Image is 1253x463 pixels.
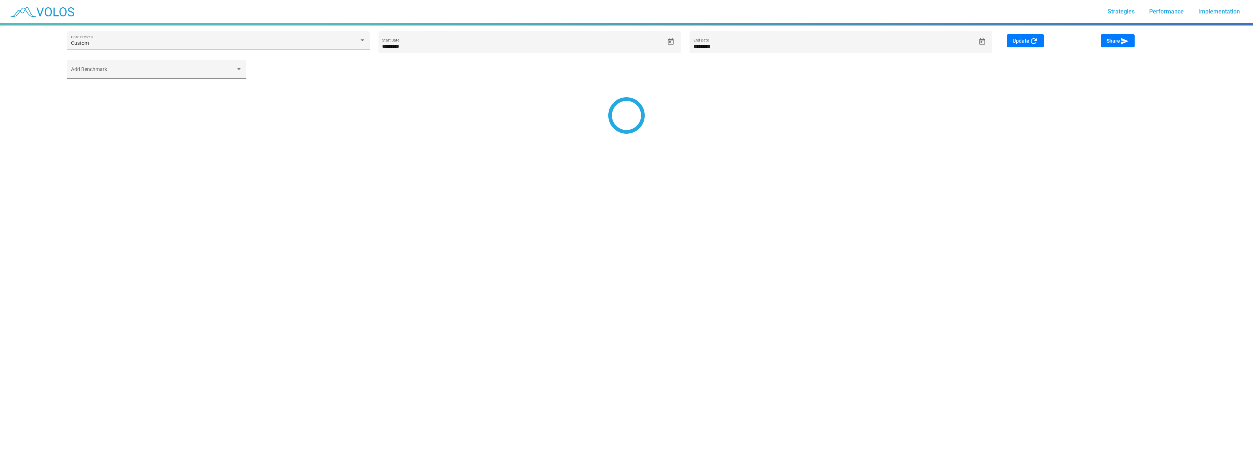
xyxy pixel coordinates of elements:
[1029,37,1038,46] mat-icon: refresh
[1143,5,1190,18] a: Performance
[1013,38,1038,44] span: Update
[1007,34,1044,47] button: Update
[1108,8,1135,15] span: Strategies
[1120,37,1129,46] mat-icon: send
[1101,34,1135,47] button: Share
[1102,5,1140,18] a: Strategies
[71,40,89,46] span: Custom
[1149,8,1184,15] span: Performance
[6,3,78,21] img: blue_transparent.png
[1198,8,1240,15] span: Implementation
[1107,38,1129,44] span: Share
[976,35,989,48] button: Open calendar
[664,35,677,48] button: Open calendar
[1193,5,1246,18] a: Implementation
